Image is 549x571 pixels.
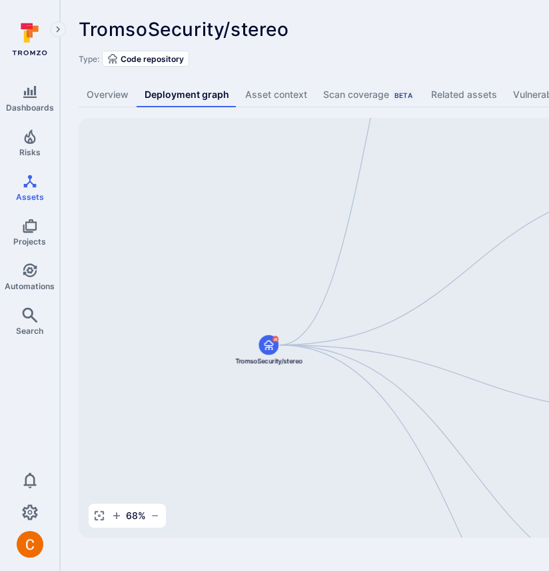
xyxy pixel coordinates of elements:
i: Expand navigation menu [53,24,63,35]
span: Automations [5,281,55,291]
a: Related assets [423,83,505,107]
span: Projects [13,237,46,247]
span: Type: [79,54,99,64]
div: Camilo Rivera [17,531,43,558]
img: ACg8ocJuq_DPPTkXyD9OlTnVLvDrpObecjcADscmEHLMiTyEnTELew=s96-c [17,531,43,558]
span: Dashboards [6,103,54,113]
a: Deployment graph [137,83,237,107]
a: Asset context [237,83,315,107]
div: Beta [392,90,415,101]
span: Risks [19,147,41,157]
a: Overview [79,83,137,107]
div: Scan coverage [323,88,415,101]
span: TromsoSecurity/stereo [79,18,289,41]
span: TromsoSecurity/stereo [235,356,302,366]
span: Code repository [121,54,184,64]
span: Assets [16,192,44,202]
span: 68 % [126,509,146,522]
span: Search [16,326,43,336]
button: Expand navigation menu [50,21,66,37]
